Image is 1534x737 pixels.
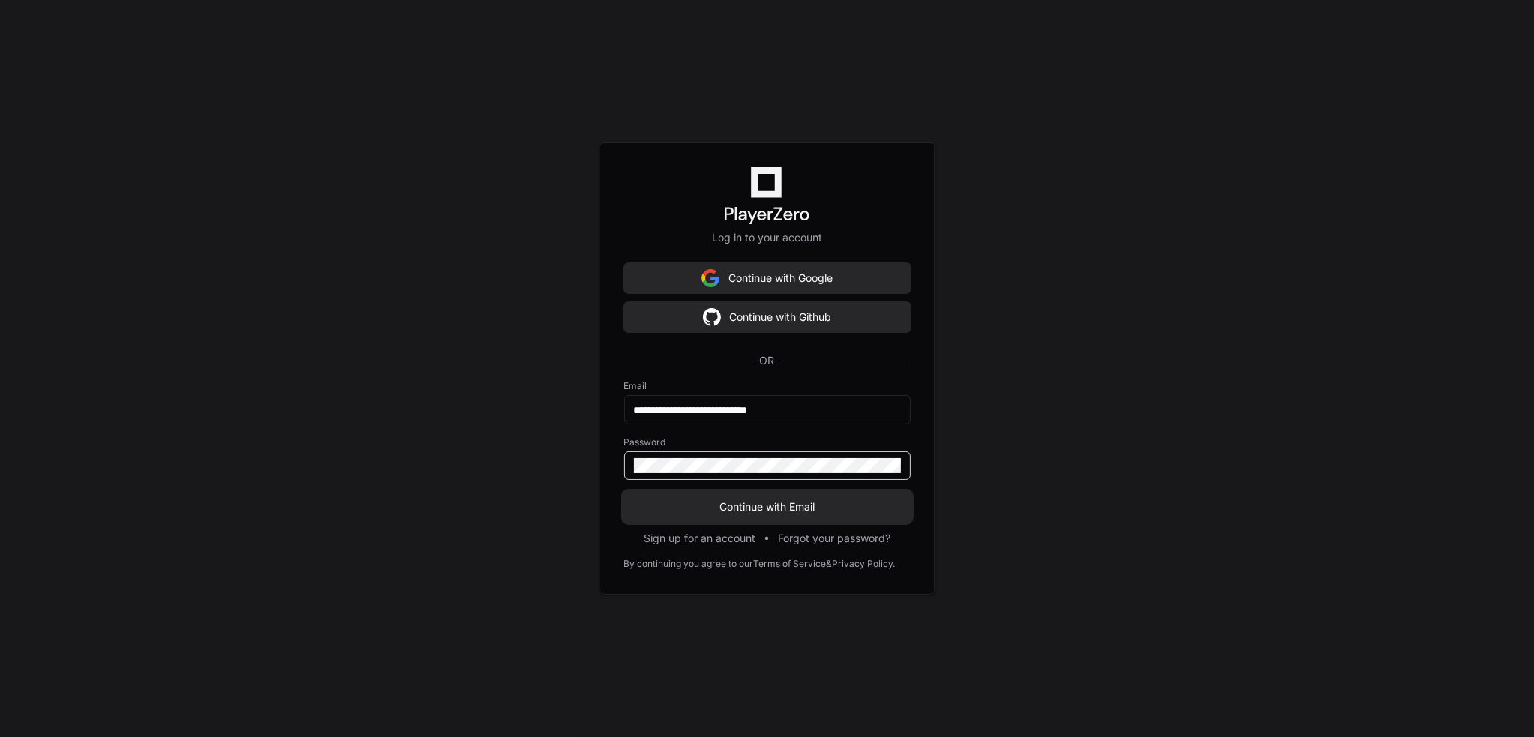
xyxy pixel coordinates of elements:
button: Sign up for an account [644,531,755,546]
p: Log in to your account [624,230,911,245]
span: OR [754,353,781,368]
button: Forgot your password? [778,531,890,546]
img: Sign in with google [701,263,719,293]
label: Email [624,380,911,392]
span: Continue with Email [624,499,911,514]
a: Privacy Policy. [833,558,896,570]
img: Sign in with google [703,302,721,332]
button: Continue with Google [624,263,911,293]
div: & [827,558,833,570]
label: Password [624,436,911,448]
div: By continuing you agree to our [624,558,754,570]
button: Continue with Github [624,302,911,332]
button: Continue with Email [624,492,911,522]
a: Terms of Service [754,558,827,570]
